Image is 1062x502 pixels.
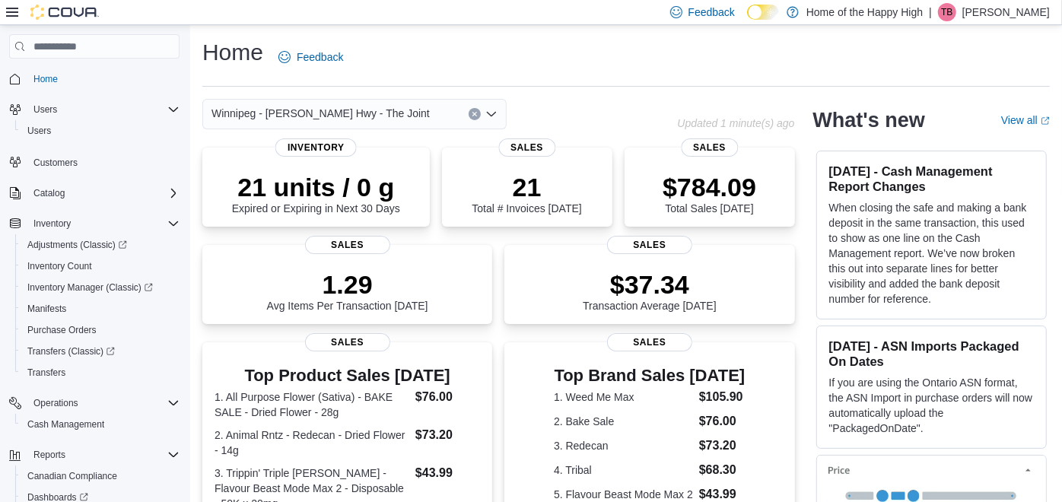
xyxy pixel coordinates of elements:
input: Dark Mode [747,5,779,21]
a: Inventory Manager (Classic) [15,277,186,298]
button: Users [15,120,186,141]
p: | [929,3,932,21]
h1: Home [202,37,263,68]
span: Operations [33,397,78,409]
a: Adjustments (Classic) [15,234,186,256]
span: Users [27,125,51,137]
span: Purchase Orders [27,324,97,336]
span: Catalog [33,187,65,199]
span: Reports [33,449,65,461]
svg: External link [1041,116,1050,125]
span: TB [941,3,952,21]
span: Users [21,122,180,140]
span: Inventory [275,138,357,157]
button: Inventory Count [15,256,186,277]
span: Users [33,103,57,116]
span: Adjustments (Classic) [21,236,180,254]
span: Customers [27,152,180,171]
a: Canadian Compliance [21,467,123,485]
p: [PERSON_NAME] [962,3,1050,21]
h3: Top Brand Sales [DATE] [554,367,746,385]
span: Transfers (Classic) [27,345,115,357]
dt: 1. All Purpose Flower (Sativa) - BAKE SALE - Dried Flower - 28g [215,389,409,420]
span: Canadian Compliance [21,467,180,485]
dd: $105.90 [699,388,746,406]
p: 21 units / 0 g [232,172,400,202]
dd: $43.99 [415,464,480,482]
a: View allExternal link [1001,114,1050,126]
span: Feedback [688,5,735,20]
h3: [DATE] - ASN Imports Packaged On Dates [829,338,1034,369]
button: Operations [3,392,186,414]
span: Sales [305,333,390,351]
p: 21 [472,172,581,202]
span: Inventory Manager (Classic) [27,281,153,294]
span: Users [27,100,180,119]
h2: What's new [813,108,925,132]
span: Home [27,69,180,88]
button: Reports [27,446,72,464]
a: Manifests [21,300,72,318]
a: Users [21,122,57,140]
dd: $73.20 [699,437,746,455]
a: Inventory Count [21,257,98,275]
p: If you are using the Ontario ASN format, the ASN Import in purchase orders will now automatically... [829,375,1034,436]
button: Transfers [15,362,186,383]
dt: 3. Redecan [554,438,693,453]
div: Taylor Birch [938,3,956,21]
span: Sales [498,138,555,157]
span: Sales [305,236,390,254]
button: Inventory [27,214,77,233]
button: Inventory [3,213,186,234]
h3: Top Product Sales [DATE] [215,367,480,385]
span: Adjustments (Classic) [27,239,127,251]
span: Transfers [21,364,180,382]
dd: $76.00 [699,412,746,431]
button: Home [3,68,186,90]
button: Open list of options [485,108,498,120]
a: Transfers [21,364,72,382]
span: Reports [27,446,180,464]
span: Winnipeg - [PERSON_NAME] Hwy - The Joint [211,104,430,122]
button: Manifests [15,298,186,319]
a: Transfers (Classic) [15,341,186,362]
a: Purchase Orders [21,321,103,339]
span: Transfers [27,367,65,379]
span: Catalog [27,184,180,202]
dd: $76.00 [415,388,480,406]
span: Inventory [27,214,180,233]
span: Inventory Manager (Classic) [21,278,180,297]
button: Catalog [27,184,71,202]
span: Cash Management [21,415,180,434]
dd: $73.20 [415,426,480,444]
span: Purchase Orders [21,321,180,339]
span: Inventory Count [21,257,180,275]
span: Sales [681,138,738,157]
a: Inventory Manager (Classic) [21,278,159,297]
dt: 1. Weed Me Max [554,389,693,405]
p: $37.34 [583,269,717,300]
p: Home of the Happy High [806,3,923,21]
button: Users [27,100,63,119]
div: Expired or Expiring in Next 30 Days [232,172,400,214]
button: Customers [3,151,186,173]
button: Canadian Compliance [15,465,186,487]
span: Feedback [297,49,343,65]
p: Updated 1 minute(s) ago [677,117,794,129]
button: Reports [3,444,186,465]
a: Cash Management [21,415,110,434]
span: Home [33,73,58,85]
span: Dark Mode [747,20,748,21]
img: Cova [30,5,99,20]
span: Sales [607,236,692,254]
span: Canadian Compliance [27,470,117,482]
a: Customers [27,154,84,172]
p: $784.09 [663,172,756,202]
p: When closing the safe and making a bank deposit in the same transaction, this used to show as one... [829,200,1034,307]
span: Sales [607,333,692,351]
a: Transfers (Classic) [21,342,121,361]
a: Home [27,70,64,88]
button: Operations [27,394,84,412]
a: Feedback [272,42,349,72]
button: Clear input [469,108,481,120]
